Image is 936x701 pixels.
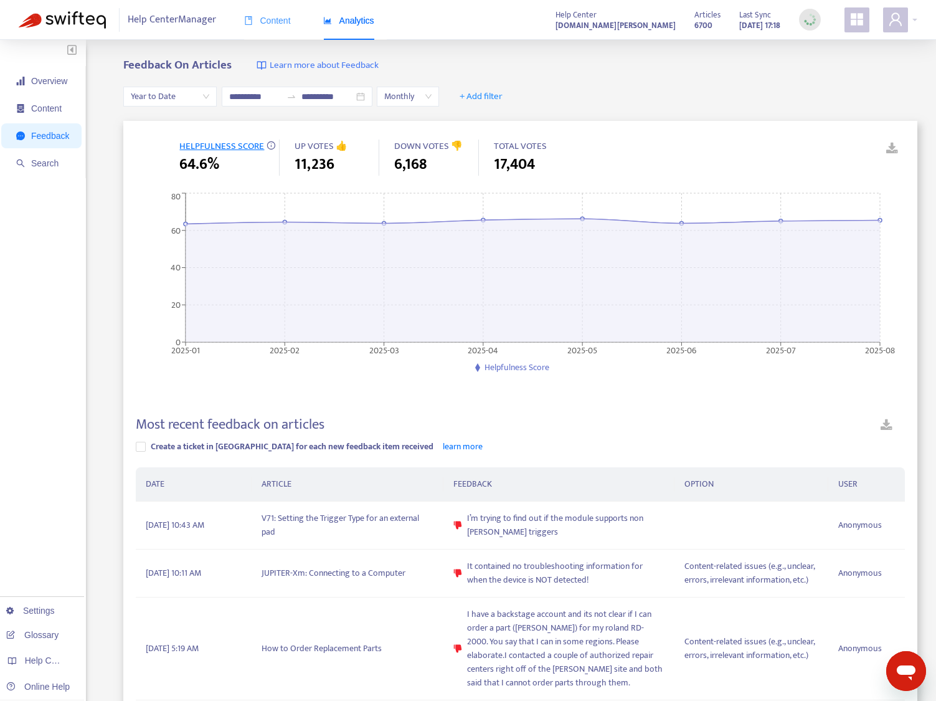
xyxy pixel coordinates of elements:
span: Learn more about Feedback [270,59,379,73]
span: Last Sync [739,8,771,22]
span: Year to Date [131,87,209,106]
span: It contained no troubleshooting information for when the device is NOT detected! [467,560,664,587]
a: Glossary [6,630,59,640]
a: Learn more about Feedback [257,59,379,73]
td: JUPITER-Xm: Connecting to a Computer [252,550,444,598]
span: Analytics [323,16,374,26]
span: HELPFULNESS SCORE [179,138,264,154]
span: Content [31,103,62,113]
span: Content-related issues (e.g., unclear, errors, irrelevant information, etc.) [684,635,818,662]
tspan: 2025-01 [171,343,200,357]
th: ARTICLE [252,467,444,502]
span: Anonymous [838,642,882,656]
span: Search [31,158,59,168]
tspan: 40 [171,260,181,275]
span: 64.6% [179,153,219,176]
a: [DOMAIN_NAME][PERSON_NAME] [555,18,676,32]
tspan: 2025-05 [568,343,598,357]
strong: [DATE] 17:18 [739,19,780,32]
tspan: 0 [176,335,181,349]
span: dislike [453,521,462,530]
span: Monthly [384,87,432,106]
td: How to Order Replacement Parts [252,598,444,700]
img: sync_loading.0b5143dde30e3a21642e.gif [802,12,818,27]
span: Helpfulness Score [485,360,549,374]
b: Feedback On Articles [123,55,232,75]
span: Help Center [555,8,597,22]
span: [DATE] 5:19 AM [146,642,199,656]
span: search [16,159,25,168]
tspan: 60 [171,223,181,237]
span: DOWN VOTES 👎 [394,138,463,154]
th: OPTION [674,467,828,502]
span: appstore [849,12,864,27]
span: Content [244,16,291,26]
span: book [244,16,253,25]
th: USER [828,467,905,502]
th: FEEDBACK [443,467,674,502]
tspan: 2025-08 [865,343,895,357]
tspan: 2025-03 [369,343,399,357]
span: [DATE] 10:11 AM [146,566,201,580]
span: Help Center Manager [128,8,216,32]
iframe: メッセージングウィンドウを開くボタン [886,651,926,691]
strong: [DOMAIN_NAME][PERSON_NAME] [555,19,676,32]
tspan: 20 [171,298,181,312]
span: Anonymous [838,566,882,580]
a: Settings [6,606,55,616]
span: Content-related issues (e.g., unclear, errors, irrelevant information, etc.) [684,560,818,587]
tspan: 2025-02 [270,343,300,357]
span: [DATE] 10:43 AM [146,518,204,532]
img: image-link [257,60,267,70]
span: signal [16,77,25,85]
span: swap-right [286,92,296,102]
span: + Add filter [460,89,503,104]
button: + Add filter [450,87,512,107]
span: UP VOTES 👍 [295,138,347,154]
tspan: 2025-06 [667,343,697,357]
td: V71: Setting the Trigger Type for an external pad [252,502,444,550]
img: Swifteq [19,11,106,29]
span: Anonymous [838,518,882,532]
a: learn more [443,439,483,454]
span: Feedback [31,131,69,141]
span: Help Centers [25,656,76,665]
span: dislike [453,644,462,653]
span: 11,236 [295,153,334,176]
span: container [16,104,25,113]
strong: 6700 [694,19,712,32]
span: area-chart [323,16,332,25]
th: DATE [136,467,251,502]
span: user [888,12,903,27]
span: 17,404 [494,153,535,176]
span: to [286,92,296,102]
a: Online Help [6,682,70,692]
span: I have a backstage account and its not clear if I can order a part ([PERSON_NAME]) for my roland ... [467,608,664,690]
tspan: 2025-07 [766,343,796,357]
span: I’m trying to find out if the module supports non [PERSON_NAME] triggers [467,512,664,539]
span: 6,168 [394,153,427,176]
span: message [16,131,25,140]
span: Articles [694,8,721,22]
span: TOTAL VOTES [494,138,547,154]
span: Overview [31,76,67,86]
span: dislike [453,569,462,578]
span: Create a ticket in [GEOGRAPHIC_DATA] for each new feedback item received [151,439,433,454]
tspan: 80 [171,189,181,204]
tspan: 2025-04 [468,343,499,357]
h4: Most recent feedback on articles [136,416,324,433]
